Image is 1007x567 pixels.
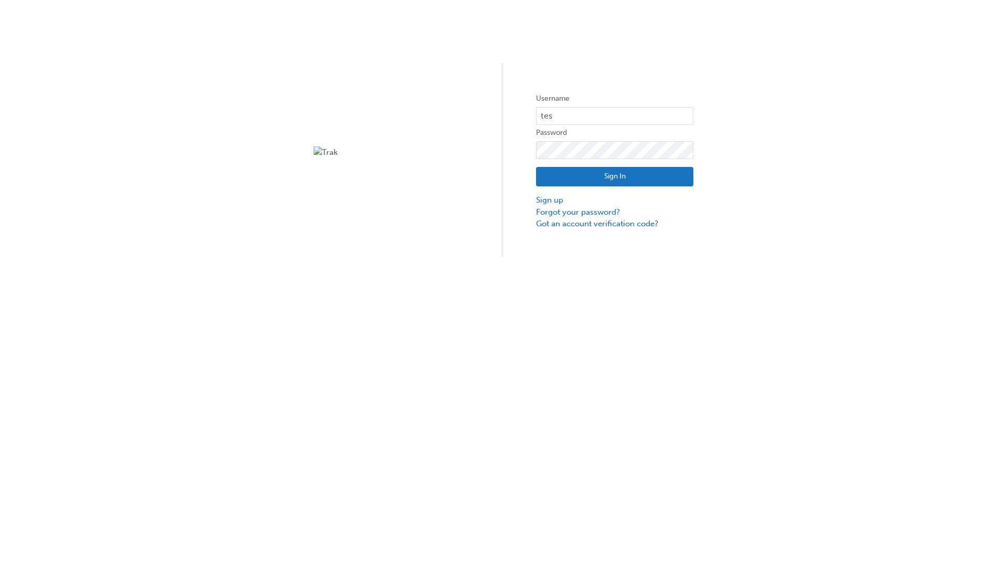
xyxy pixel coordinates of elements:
[536,167,693,187] button: Sign In
[536,206,693,218] a: Forgot your password?
[536,92,693,105] label: Username
[536,127,693,139] label: Password
[314,146,471,159] img: Trak
[536,218,693,230] a: Got an account verification code?
[536,194,693,206] a: Sign up
[536,107,693,125] input: Username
